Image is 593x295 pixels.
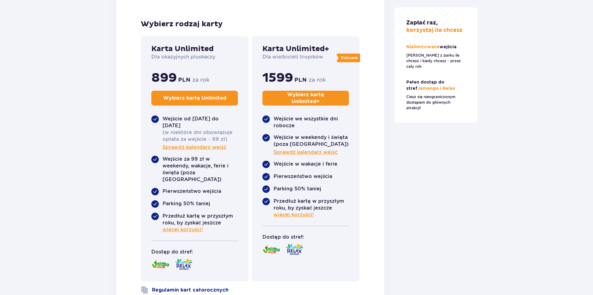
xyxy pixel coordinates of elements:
[406,53,466,69] p: [PERSON_NAME] z parku ile chcesz i kiedy chcesz - przez cały rok
[274,198,349,218] p: Przedłuż kartę w przyszłym roku, by zyskać jeszcze
[274,161,337,167] p: Wejście w wakacje i ferie
[274,173,332,180] p: Pierwszeństwo wejścia
[406,44,458,50] p: Nielimitowane
[294,76,307,84] p: PLN
[274,134,349,148] p: Wejście w weekendy i święta (poza [GEOGRAPHIC_DATA])
[178,76,190,84] p: PLN
[163,200,210,207] p: Parking 50% taniej
[151,200,159,208] img: roundedCheckBlue.4a3460b82ef5fd2642f707f390782c34.svg
[151,213,159,220] img: roundedCheckBlue.4a3460b82ef5fd2642f707f390782c34.svg
[141,20,359,29] p: Wybierz rodzaj karty
[163,95,226,102] p: Wybierz kartę Unlimited
[274,149,337,156] a: Sprawdź kalendarz wejść
[262,44,329,54] p: Karta Unlimited+
[163,213,238,233] p: Przedłuż kartę w przyszłym roku, by zyskać jeszcze
[262,115,270,123] img: roundedCheckBlue.4a3460b82ef5fd2642f707f390782c34.svg
[163,144,226,151] a: Sprawdź kalendarz wejść
[273,91,338,105] p: Wybierz kartę Unlimited +
[341,55,358,61] p: Polecane
[192,76,209,84] p: za rok
[262,91,349,106] button: Wybierz kartę Unlimited+
[406,19,438,26] span: Zapłać raz,
[406,94,466,111] p: Ciesz się nieograniczonym dostępem do głównych atrakcji!
[152,287,229,293] a: Regulamin kart całorocznych
[151,91,238,106] button: Wybierz kartę Unlimited
[151,156,159,163] img: roundedCheckBlue.4a3460b82ef5fd2642f707f390782c34.svg
[163,188,221,195] p: Pierwszeństwo wejścia
[262,70,293,86] p: 1599
[274,185,321,192] p: Parking 50% taniej
[262,161,270,168] img: roundedCheckBlue.4a3460b82ef5fd2642f707f390782c34.svg
[151,70,177,86] p: 899
[406,79,466,92] p: Jamango i Relax
[439,45,457,49] span: wejścia
[262,173,270,180] img: roundedCheckBlue.4a3460b82ef5fd2642f707f390782c34.svg
[151,249,193,255] p: Dostęp do stref:
[406,19,462,34] p: korzystaj ile chcesz
[309,76,326,84] p: za rok
[262,185,270,193] img: roundedCheckBlue.4a3460b82ef5fd2642f707f390782c34.svg
[163,129,238,143] p: (w niektóre dni obowiązuje opłata za wejście – 99 zł)
[262,198,270,205] img: roundedCheckBlue.4a3460b82ef5fd2642f707f390782c34.svg
[274,115,349,129] p: Wejście we wszystkie dni robocze
[262,54,323,60] p: Dla wielbicieli tropików
[163,156,238,183] p: Wejście za 99 zł w weekendy, wakacje, ferie i święta (poza [GEOGRAPHIC_DATA])
[262,134,270,141] img: roundedCheckBlue.4a3460b82ef5fd2642f707f390782c34.svg
[151,44,214,54] p: Karta Unlimited
[151,188,159,195] img: roundedCheckBlue.4a3460b82ef5fd2642f707f390782c34.svg
[406,80,444,91] span: Pełen dostęp do stref
[151,54,215,60] p: Dla okazyjnych pluskaczy
[163,115,238,129] p: Wejście od [DATE] do [DATE]
[262,234,304,241] p: Dostęp do stref:
[151,115,159,123] img: roundedCheckBlue.4a3460b82ef5fd2642f707f390782c34.svg
[163,226,203,233] a: więcej korzyści!
[274,211,314,218] a: więcej korzyści!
